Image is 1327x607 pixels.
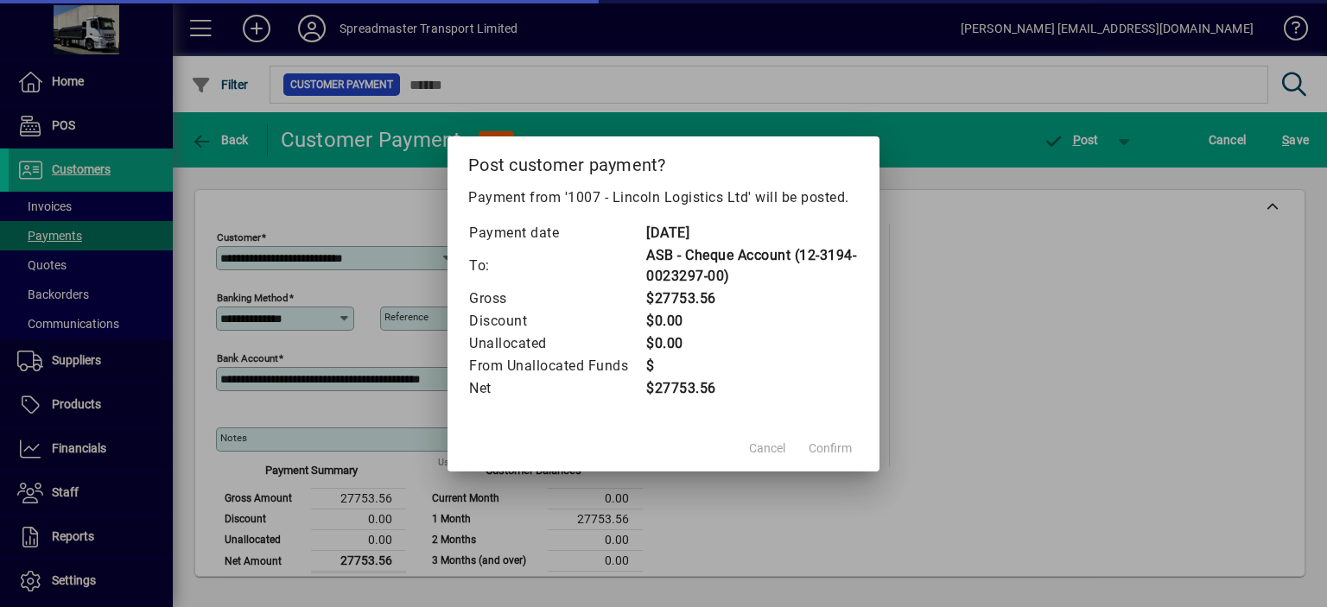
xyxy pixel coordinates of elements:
[448,136,879,187] h2: Post customer payment?
[645,288,859,310] td: $27753.56
[468,288,645,310] td: Gross
[645,377,859,400] td: $27753.56
[468,355,645,377] td: From Unallocated Funds
[645,355,859,377] td: $
[468,377,645,400] td: Net
[468,332,645,355] td: Unallocated
[645,310,859,332] td: $0.00
[645,332,859,355] td: $0.00
[468,244,645,288] td: To:
[645,222,859,244] td: [DATE]
[468,222,645,244] td: Payment date
[468,187,859,208] p: Payment from '1007 - Lincoln Logistics Ltd' will be posted.
[645,244,859,288] td: ASB - Cheque Account (12-3194-0023297-00)
[468,310,645,332] td: Discount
